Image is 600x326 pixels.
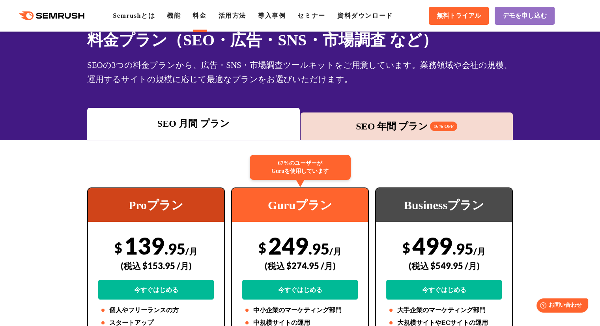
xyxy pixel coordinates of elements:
[297,12,325,19] a: セミナー
[98,232,214,300] div: 139
[530,295,591,317] iframe: Help widget launcher
[386,232,502,300] div: 499
[386,305,502,315] li: 大手企業のマーケティング部門
[430,122,457,131] span: 16% OFF
[258,240,266,256] span: $
[164,240,185,258] span: .95
[503,12,547,20] span: デモを申し込む
[308,240,329,258] span: .95
[329,246,342,257] span: /月
[98,280,214,300] a: 今すぐはじめる
[386,252,502,280] div: (税込 $549.95 /月)
[402,240,410,256] span: $
[87,28,513,52] h1: 料金プラン（SEO・広告・SNS・市場調査 など）
[87,58,513,86] div: SEOの3つの料金プランから、広告・SNS・市場調査ツールキットをご用意しています。業務領域や会社の規模、運用するサイトの規模に応じて最適なプランをお選びいただけます。
[185,246,198,257] span: /月
[250,155,351,180] div: 67%のユーザーが Guruを使用しています
[113,12,155,19] a: Semrushとは
[242,232,358,300] div: 249
[193,12,206,19] a: 料金
[429,7,489,25] a: 無料トライアル
[242,280,358,300] a: 今すぐはじめる
[242,305,358,315] li: 中小企業のマーケティング部門
[305,119,509,133] div: SEO 年間 プラン
[437,12,481,20] span: 無料トライアル
[114,240,122,256] span: $
[258,12,286,19] a: 導入事例
[98,252,214,280] div: (税込 $153.95 /月)
[386,280,502,300] a: 今すぐはじめる
[495,7,555,25] a: デモを申し込む
[242,252,358,280] div: (税込 $274.95 /月)
[91,116,296,131] div: SEO 月間 プラン
[98,305,214,315] li: 個人やフリーランスの方
[376,188,512,222] div: Businessプラン
[473,246,486,257] span: /月
[452,240,473,258] span: .95
[232,188,368,222] div: Guruプラン
[337,12,393,19] a: 資料ダウンロード
[88,188,224,222] div: Proプラン
[167,12,181,19] a: 機能
[219,12,246,19] a: 活用方法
